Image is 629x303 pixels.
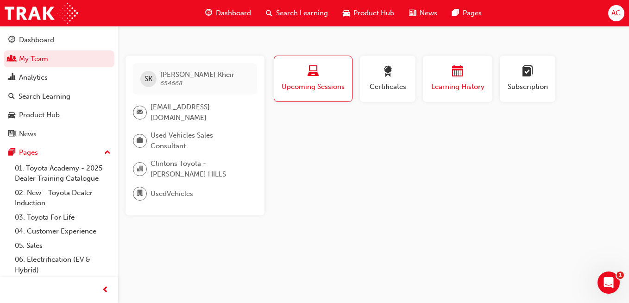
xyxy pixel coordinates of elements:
[452,7,459,19] span: pages-icon
[137,188,143,200] span: department-icon
[8,55,15,63] span: people-icon
[452,66,463,78] span: calendar-icon
[137,107,143,119] span: email-icon
[11,239,114,253] a: 05. Sales
[8,93,15,101] span: search-icon
[598,271,620,294] iframe: Intercom live chat
[367,82,409,92] span: Certificates
[19,129,37,139] div: News
[382,66,393,78] span: award-icon
[8,149,15,157] span: pages-icon
[281,82,345,92] span: Upcoming Sessions
[360,56,415,102] button: Certificates
[5,3,78,24] img: Trak
[274,56,352,102] button: Upcoming Sessions
[19,72,48,83] div: Analytics
[8,74,15,82] span: chart-icon
[430,82,485,92] span: Learning History
[409,7,416,19] span: news-icon
[19,91,70,102] div: Search Learning
[4,69,114,86] a: Analytics
[11,186,114,210] a: 02. New - Toyota Dealer Induction
[420,8,437,19] span: News
[463,8,482,19] span: Pages
[102,284,109,296] span: prev-icon
[4,30,114,144] button: DashboardMy TeamAnalyticsSearch LearningProduct HubNews
[8,36,15,44] span: guage-icon
[522,66,533,78] span: learningplan-icon
[4,32,114,49] a: Dashboard
[19,147,38,158] div: Pages
[4,126,114,143] a: News
[205,7,212,19] span: guage-icon
[160,79,182,87] span: 654668
[4,107,114,124] a: Product Hub
[507,82,548,92] span: Subscription
[137,135,143,147] span: briefcase-icon
[423,56,492,102] button: Learning History
[616,271,624,279] span: 1
[276,8,328,19] span: Search Learning
[11,224,114,239] a: 04. Customer Experience
[216,8,251,19] span: Dashboard
[8,111,15,120] span: car-icon
[8,130,15,139] span: news-icon
[335,4,402,23] a: car-iconProduct Hub
[4,144,114,161] button: Pages
[160,70,234,79] span: [PERSON_NAME] Kheir
[266,7,272,19] span: search-icon
[11,252,114,277] a: 06. Electrification (EV & Hybrid)
[445,4,489,23] a: pages-iconPages
[343,7,350,19] span: car-icon
[151,189,193,199] span: UsedVehicles
[608,5,624,21] button: AC
[151,130,250,151] span: Used Vehicles Sales Consultant
[19,35,54,45] div: Dashboard
[258,4,335,23] a: search-iconSearch Learning
[308,66,319,78] span: laptop-icon
[198,4,258,23] a: guage-iconDashboard
[137,163,143,175] span: organisation-icon
[402,4,445,23] a: news-iconNews
[11,161,114,186] a: 01. Toyota Academy - 2025 Dealer Training Catalogue
[500,56,555,102] button: Subscription
[19,110,60,120] div: Product Hub
[151,158,250,179] span: Clintons Toyota - [PERSON_NAME] HILLS
[145,74,152,84] span: SK
[353,8,394,19] span: Product Hub
[11,210,114,225] a: 03. Toyota For Life
[104,147,111,159] span: up-icon
[611,8,621,19] span: AC
[4,88,114,105] a: Search Learning
[151,102,250,123] span: [EMAIL_ADDRESS][DOMAIN_NAME]
[4,50,114,68] a: My Team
